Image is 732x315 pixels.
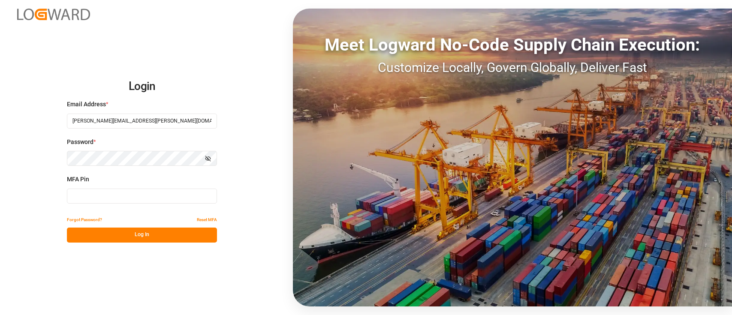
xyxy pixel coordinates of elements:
[67,228,217,243] button: Log In
[293,32,732,58] div: Meet Logward No-Code Supply Chain Execution:
[67,114,217,129] input: Enter your email
[17,9,90,20] img: Logward_new_orange.png
[293,58,732,77] div: Customize Locally, Govern Globally, Deliver Fast
[67,213,102,228] button: Forgot Password?
[67,100,106,109] span: Email Address
[67,175,89,184] span: MFA Pin
[67,73,217,100] h2: Login
[197,213,217,228] button: Reset MFA
[67,138,93,147] span: Password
